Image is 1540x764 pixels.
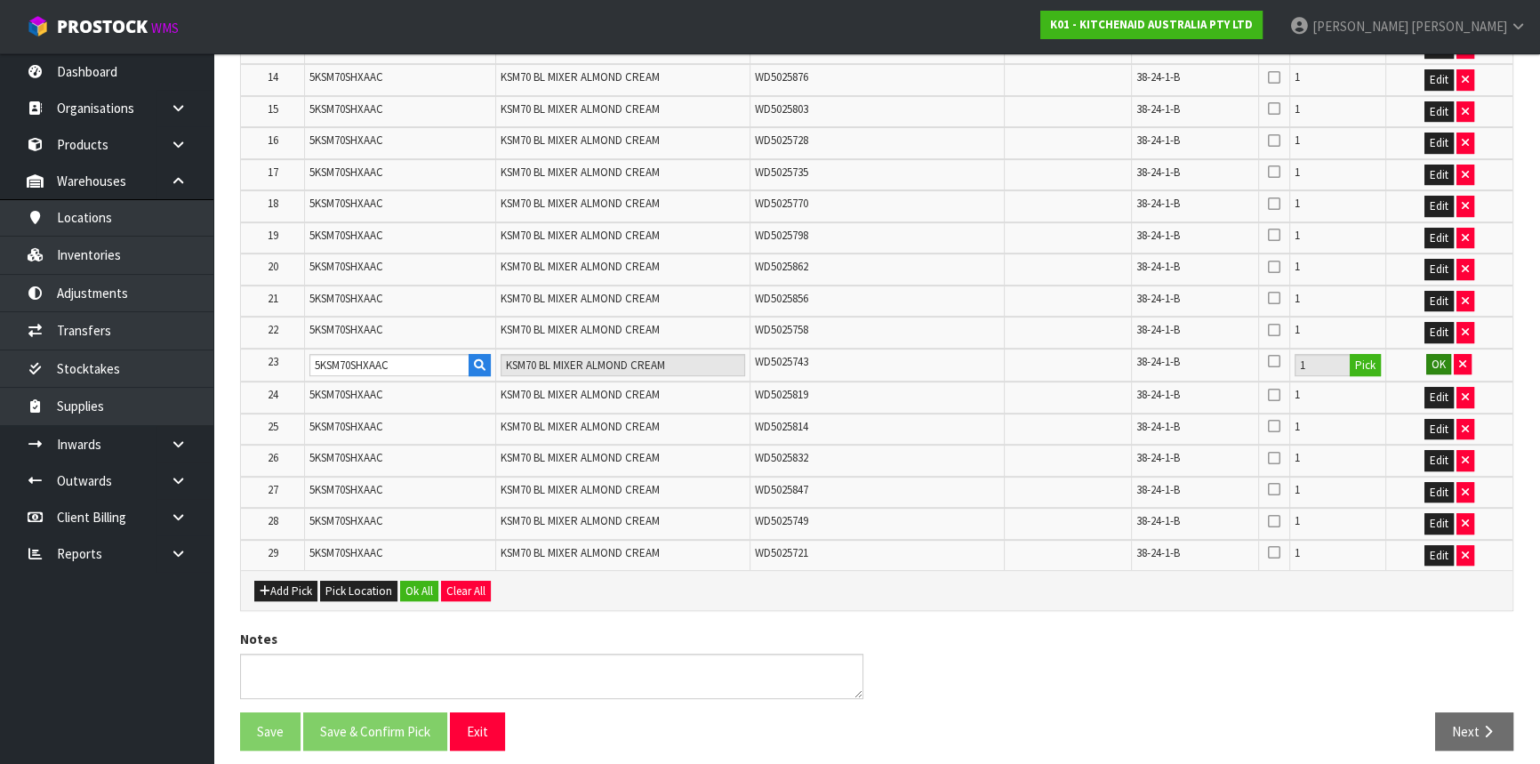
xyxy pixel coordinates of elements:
[309,513,383,528] span: 5KSM70SHXAAC
[1295,291,1300,306] span: 1
[1136,450,1180,465] span: 38-24-1-B
[1295,228,1300,243] span: 1
[1136,228,1180,243] span: 38-24-1-B
[309,354,469,376] input: Code
[1424,291,1454,312] button: Edit
[309,259,383,274] span: 5KSM70SHXAAC
[755,69,808,84] span: WD5025876
[1424,196,1454,217] button: Edit
[309,482,383,497] span: 5KSM70SHXAAC
[1424,133,1454,154] button: Edit
[1295,165,1300,180] span: 1
[1411,18,1507,35] span: [PERSON_NAME]
[1295,387,1300,402] span: 1
[1295,322,1300,337] span: 1
[755,482,808,497] span: WD5025847
[1424,482,1454,503] button: Edit
[755,419,808,434] span: WD5025814
[309,228,383,243] span: 5KSM70SHXAAC
[240,630,277,648] label: Notes
[1424,322,1454,343] button: Edit
[268,450,278,465] span: 26
[309,419,383,434] span: 5KSM70SHXAAC
[501,419,660,434] span: KSM70 BL MIXER ALMOND CREAM
[268,291,278,306] span: 21
[501,450,660,465] span: KSM70 BL MIXER ALMOND CREAM
[501,228,660,243] span: KSM70 BL MIXER ALMOND CREAM
[309,322,383,337] span: 5KSM70SHXAAC
[1136,259,1180,274] span: 38-24-1-B
[1136,291,1180,306] span: 38-24-1-B
[1424,101,1454,123] button: Edit
[1295,513,1300,528] span: 1
[1136,69,1180,84] span: 38-24-1-B
[755,101,808,117] span: WD5025803
[1136,196,1180,211] span: 38-24-1-B
[1424,69,1454,91] button: Edit
[1295,450,1300,465] span: 1
[320,581,397,602] button: Pick Location
[268,133,278,148] span: 16
[501,545,660,560] span: KSM70 BL MIXER ALMOND CREAM
[268,259,278,274] span: 20
[268,513,278,528] span: 28
[755,196,808,211] span: WD5025770
[268,419,278,434] span: 25
[755,513,808,528] span: WD5025749
[1435,712,1513,751] button: Next
[755,291,808,306] span: WD5025856
[1136,545,1180,560] span: 38-24-1-B
[268,165,278,180] span: 17
[501,196,660,211] span: KSM70 BL MIXER ALMOND CREAM
[1350,354,1381,377] button: Pick
[1136,482,1180,497] span: 38-24-1-B
[501,133,660,148] span: KSM70 BL MIXER ALMOND CREAM
[1424,387,1454,408] button: Edit
[254,581,317,602] button: Add Pick
[240,712,301,751] button: Save
[1136,101,1180,117] span: 38-24-1-B
[1136,354,1180,369] span: 38-24-1-B
[1424,259,1454,280] button: Edit
[268,69,278,84] span: 14
[309,291,383,306] span: 5KSM70SHXAAC
[57,15,148,38] span: ProStock
[268,322,278,337] span: 22
[309,165,383,180] span: 5KSM70SHXAAC
[1424,545,1454,567] button: Edit
[309,196,383,211] span: 5KSM70SHXAAC
[1136,322,1180,337] span: 38-24-1-B
[1050,17,1253,32] strong: K01 - KITCHENAID AUSTRALIA PTY LTD
[1136,165,1180,180] span: 38-24-1-B
[441,581,491,602] button: Clear All
[1424,419,1454,440] button: Edit
[501,513,660,528] span: KSM70 BL MIXER ALMOND CREAM
[268,482,278,497] span: 27
[151,20,179,36] small: WMS
[501,322,660,337] span: KSM70 BL MIXER ALMOND CREAM
[501,165,660,180] span: KSM70 BL MIXER ALMOND CREAM
[755,354,808,369] span: WD5025743
[1295,69,1300,84] span: 1
[1136,133,1180,148] span: 38-24-1-B
[1295,259,1300,274] span: 1
[268,387,278,402] span: 24
[309,101,383,117] span: 5KSM70SHXAAC
[755,165,808,180] span: WD5025735
[501,387,660,402] span: KSM70 BL MIXER ALMOND CREAM
[400,581,438,602] button: Ok All
[755,322,808,337] span: WD5025758
[755,259,808,274] span: WD5025862
[755,545,808,560] span: WD5025721
[450,712,505,751] button: Exit
[1295,545,1300,560] span: 1
[501,482,660,497] span: KSM70 BL MIXER ALMOND CREAM
[755,133,808,148] span: WD5025728
[309,387,383,402] span: 5KSM70SHXAAC
[1136,419,1180,434] span: 38-24-1-B
[268,228,278,243] span: 19
[1424,228,1454,249] button: Edit
[501,291,660,306] span: KSM70 BL MIXER ALMOND CREAM
[1295,101,1300,117] span: 1
[309,545,383,560] span: 5KSM70SHXAAC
